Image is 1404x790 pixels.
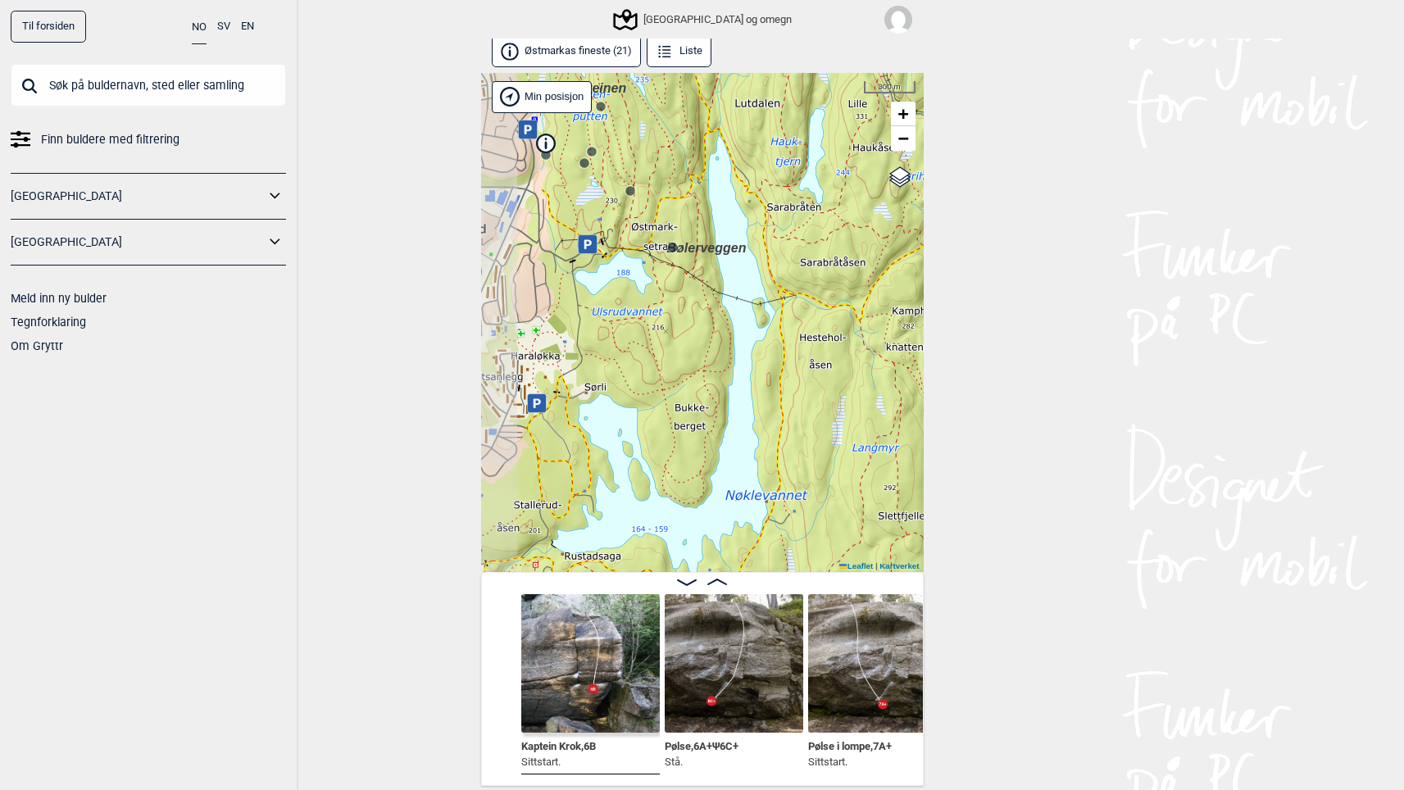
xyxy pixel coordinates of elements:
[891,102,916,126] a: Zoom in
[192,11,207,44] button: NO
[492,81,593,113] div: Vis min posisjon
[647,35,712,67] button: Liste
[11,64,286,107] input: Søk på buldernavn, sted eller samling
[521,754,596,770] p: Sittstart.
[808,594,947,733] img: Polse i lompe 230508
[897,103,908,124] span: +
[808,737,892,752] span: Pølse i lompe , 7A+
[11,184,265,208] a: [GEOGRAPHIC_DATA]
[665,594,803,733] img: Polse SS 200526
[11,316,86,329] a: Tegnforklaring
[665,754,738,770] p: Stå.
[11,128,286,152] a: Finn buldere med filtrering
[521,594,660,733] img: Kaptein Krok 200318
[808,754,892,770] p: Sittstart.
[864,81,916,94] div: 300 m
[11,292,107,305] a: Meld inn ny bulder
[665,737,738,752] span: Pølse , 6A+ Ψ 6C+
[11,339,63,352] a: Om Gryttr
[616,10,792,30] div: [GEOGRAPHIC_DATA] og omegn
[884,6,912,34] img: User fallback1
[41,128,179,152] span: Finn buldere med filtrering
[11,11,86,43] a: Til forsiden
[492,35,642,67] button: Østmarkas fineste (21)
[521,737,596,752] span: Kaptein Krok , 6B
[11,230,265,254] a: [GEOGRAPHIC_DATA]
[533,81,627,95] span: Speidersteinen
[875,561,878,570] span: |
[217,11,230,43] button: SV
[667,238,677,248] div: Bølerveggen
[839,561,873,570] a: Leaflet
[897,128,908,148] span: −
[241,11,254,43] button: EN
[879,561,919,570] a: Kartverket
[884,159,916,195] a: Layers
[667,241,747,255] span: Bølerveggen
[533,79,543,89] div: Speidersteinen
[891,126,916,151] a: Zoom out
